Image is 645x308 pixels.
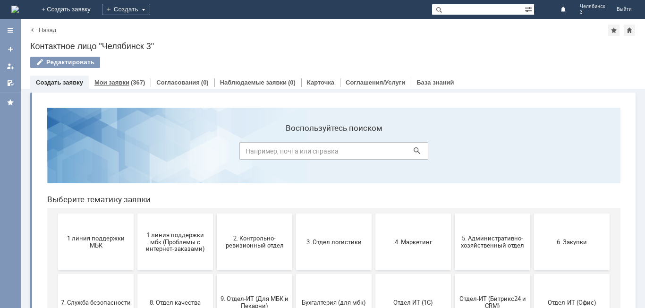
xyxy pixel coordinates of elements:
span: [PERSON_NAME]. Услуги ИТ для МБК (оформляет L1) [259,252,329,273]
input: Например, почта или справка [200,42,389,60]
button: Финансовый отдел [18,234,94,291]
span: 6. Закупки [497,138,567,145]
button: 3. Отдел логистики [256,113,332,170]
span: Отдел-ИТ (Битрикс24 и CRM) [418,195,488,209]
a: Создать заявку [3,42,18,57]
div: Добавить в избранное [608,25,620,36]
span: Финансовый отдел [21,259,91,266]
a: Согласования [156,79,200,86]
span: Расширенный поиск [525,4,534,13]
span: Отдел-ИТ (Офис) [497,198,567,205]
span: 3 [580,9,605,15]
button: 4. Маркетинг [336,113,411,170]
span: Челябинск [580,4,605,9]
span: 1 линия поддержки МБК [21,135,91,149]
button: 1 линия поддержки МБК [18,113,94,170]
button: Отдел-ИТ (Битрикс24 и CRM) [415,174,491,231]
span: 2. Контрольно-ревизионный отдел [180,135,250,149]
span: 8. Отдел качества [101,198,170,205]
button: Это соглашение не активно! [177,234,253,291]
button: 5. Административно-хозяйственный отдел [415,113,491,170]
a: Создать заявку [36,79,83,86]
span: Отдел ИТ (1С) [339,198,408,205]
a: Мои согласования [3,76,18,91]
button: [PERSON_NAME]. Услуги ИТ для МБК (оформляет L1) [256,234,332,291]
div: (367) [131,79,145,86]
span: Бухгалтерия (для мбк) [259,198,329,205]
button: Отдел-ИТ (Офис) [494,174,570,231]
span: 3. Отдел логистики [259,138,329,145]
span: 5. Административно-хозяйственный отдел [418,135,488,149]
a: Мои заявки [3,59,18,74]
span: Франчайзинг [101,259,170,266]
button: 1 линия поддержки мбк (Проблемы с интернет-заказами) [98,113,173,170]
div: Контактное лицо "Челябинск 3" [30,42,636,51]
a: Соглашения/Услуги [346,79,405,86]
button: не актуален [336,234,411,291]
div: Создать [102,4,150,15]
button: 2. Контрольно-ревизионный отдел [177,113,253,170]
a: База знаний [416,79,454,86]
a: Назад [39,26,56,34]
span: 9. Отдел-ИТ (Для МБК и Пекарни) [180,195,250,209]
header: Выберите тематику заявки [8,94,581,104]
button: Франчайзинг [98,234,173,291]
button: 6. Закупки [494,113,570,170]
button: 8. Отдел качества [98,174,173,231]
span: 1 линия поддержки мбк (Проблемы с интернет-заказами) [101,131,170,152]
span: не актуален [339,259,408,266]
a: Перейти на домашнюю страницу [11,6,19,13]
a: Карточка [307,79,334,86]
span: 7. Служба безопасности [21,198,91,205]
span: Это соглашение не активно! [180,256,250,270]
button: Бухгалтерия (для мбк) [256,174,332,231]
a: Мои заявки [94,79,129,86]
label: Воспользуйтесь поиском [200,23,389,33]
div: Сделать домашней страницей [624,25,635,36]
button: 7. Служба безопасности [18,174,94,231]
button: 9. Отдел-ИТ (Для МБК и Пекарни) [177,174,253,231]
span: 4. Маркетинг [339,138,408,145]
a: Наблюдаемые заявки [220,79,287,86]
div: (0) [201,79,209,86]
button: Отдел ИТ (1С) [336,174,411,231]
div: (0) [288,79,296,86]
img: logo [11,6,19,13]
